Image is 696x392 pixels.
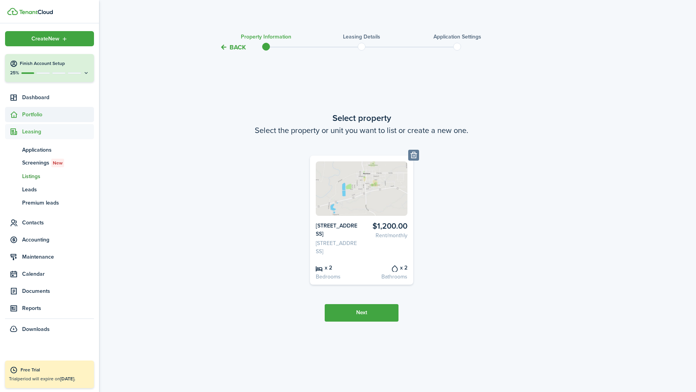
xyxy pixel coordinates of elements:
a: Dashboard [5,90,94,105]
span: Accounting [22,236,94,244]
span: Downloads [22,325,50,333]
h4: Finish Account Setup [20,60,89,67]
a: Applications [5,143,94,156]
span: Screenings [22,159,94,167]
card-listing-title: x 2 [316,263,359,272]
h3: Property information [241,33,291,41]
b: [DATE]. [60,375,75,382]
a: Listings [5,170,94,183]
div: Free Trial [21,366,90,374]
img: Listing avatar [316,161,408,216]
span: New [53,159,63,166]
card-listing-title: [STREET_ADDRESS] [316,222,359,238]
span: Dashboard [22,93,94,101]
card-listing-description: Rent/monthly [364,231,407,240]
h3: Application settings [433,33,481,41]
button: Next [325,304,398,322]
img: TenantCloud [19,10,53,14]
span: Contacts [22,219,94,227]
button: Open menu [5,31,94,46]
span: Leasing [22,128,94,136]
span: Documents [22,287,94,295]
card-listing-title: x 2 [364,263,407,272]
h3: Leasing details [343,33,380,41]
span: Listings [22,172,94,180]
a: Premium leads [5,196,94,209]
wizard-step-header-description: Select the property or unit you want to list or create a new one. [198,124,525,136]
button: Finish Account Setup25% [5,54,94,82]
a: Reports [5,301,94,316]
span: Reports [22,304,94,312]
p: 25% [10,70,19,76]
a: Leads [5,183,94,196]
span: Calendar [22,270,94,278]
wizard-step-header-title: Select property [198,112,525,124]
a: Free TrialTrialperiod will expire on[DATE]. [5,360,94,388]
button: Delete [408,150,419,161]
card-listing-description: Bedrooms [316,273,359,281]
span: Premium leads [22,199,94,207]
card-listing-title: $1,200.00 [364,222,407,231]
a: ScreeningsNew [5,156,94,170]
span: Create New [31,36,59,42]
card-listing-description: Bathrooms [364,273,407,281]
span: Applications [22,146,94,154]
span: Portfolio [22,110,94,119]
span: Maintenance [22,253,94,261]
img: TenantCloud [7,8,18,15]
span: Leads [22,185,94,194]
card-listing-description: [STREET_ADDRESS] [316,239,359,255]
p: Trial [9,375,90,382]
span: period will expire on [17,375,75,382]
button: Back [220,43,246,51]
